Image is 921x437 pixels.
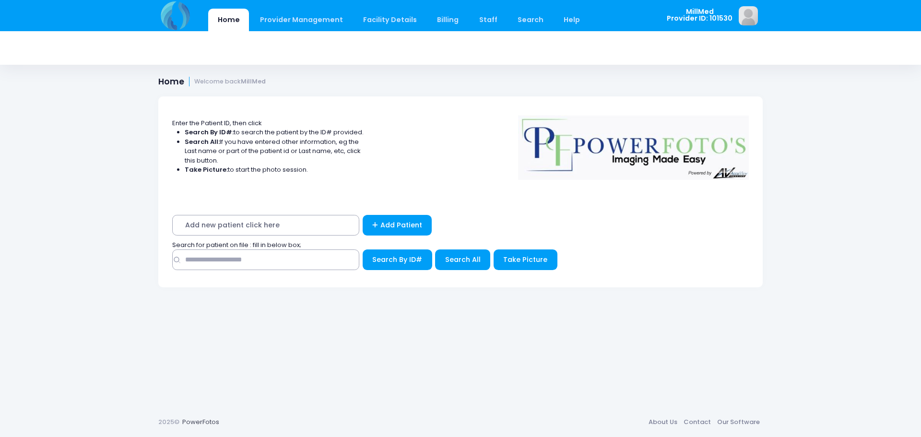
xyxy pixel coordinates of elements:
strong: Search All: [185,137,220,146]
a: Help [555,9,590,31]
span: Add new patient click here [172,215,359,236]
a: PowerFotos [182,417,219,426]
a: Search [508,9,553,31]
li: If you have entered other information, eg the Last name or part of the patient id or Last name, e... [185,137,364,165]
a: Provider Management [250,9,352,31]
span: Search for patient on file : fill in below box; [172,240,301,249]
a: Staff [470,9,507,31]
a: About Us [645,413,680,431]
img: Logo [514,109,754,180]
h1: Home [158,77,266,87]
a: Facility Details [354,9,426,31]
button: Search By ID# [363,249,432,270]
span: MillMed Provider ID: 101530 [667,8,732,22]
span: Search All [445,255,481,264]
a: Billing [428,9,468,31]
strong: Search By ID#: [185,128,234,137]
li: to search the patient by the ID# provided. [185,128,364,137]
span: Take Picture [503,255,547,264]
a: Add Patient [363,215,432,236]
small: Welcome back [194,78,266,85]
li: to start the photo session. [185,165,364,175]
span: 2025© [158,417,179,426]
span: Search By ID# [372,255,422,264]
a: Contact [680,413,714,431]
a: Our Software [714,413,763,431]
img: image [739,6,758,25]
strong: Take Picture: [185,165,228,174]
button: Search All [435,249,490,270]
span: Enter the Patient ID, then click [172,118,262,128]
a: Home [208,9,249,31]
strong: MillMed [241,77,266,85]
button: Take Picture [494,249,557,270]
